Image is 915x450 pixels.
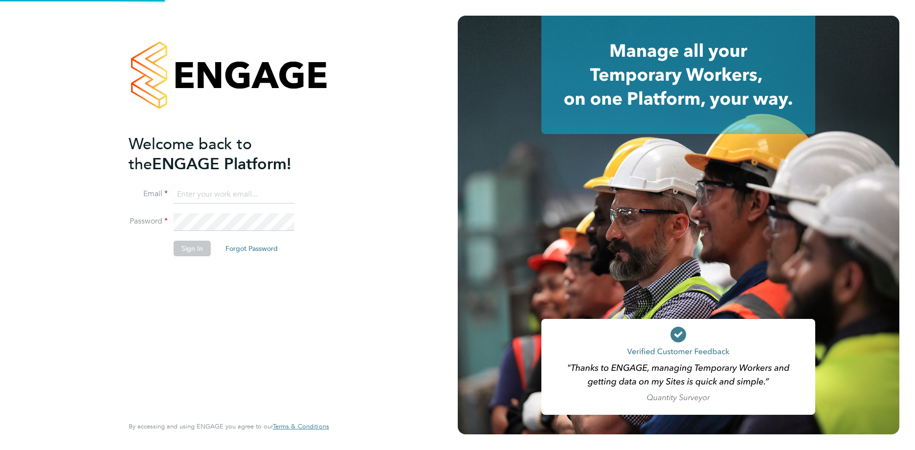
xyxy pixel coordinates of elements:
[218,241,286,256] button: Forgot Password
[129,134,319,174] h2: ENGAGE Platform!
[174,186,294,203] input: Enter your work email...
[129,189,168,199] label: Email
[273,423,329,430] a: Terms & Conditions
[174,241,211,256] button: Sign In
[129,216,168,226] label: Password
[129,422,329,430] span: By accessing and using ENGAGE you agree to our
[129,135,252,174] span: Welcome back to the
